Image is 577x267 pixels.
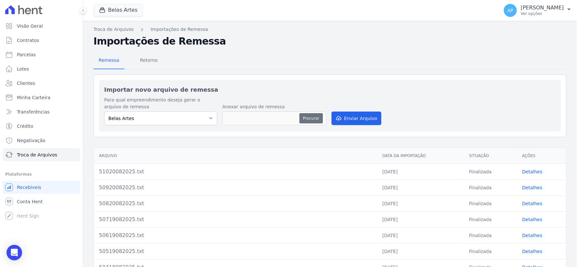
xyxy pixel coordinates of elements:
[94,26,134,33] a: Troca de Arquivos
[377,164,464,180] td: [DATE]
[3,34,80,47] a: Contratos
[99,184,372,192] div: 50920082025.txt
[222,103,326,110] label: Anexar arquivo de remessa
[94,52,124,69] a: Remessa
[3,62,80,75] a: Lotes
[5,170,78,178] div: Plataformas
[522,233,543,238] a: Detalhes
[17,37,39,44] span: Contratos
[3,20,80,33] a: Visão Geral
[517,148,566,164] th: Ações
[3,181,80,194] a: Recebíveis
[136,54,162,67] span: Retorno
[99,200,372,207] div: 50820082025.txt
[299,113,323,124] button: Procurar
[17,152,57,158] span: Troca de Arquivos
[17,66,29,72] span: Lotes
[17,80,35,87] span: Clientes
[464,227,517,243] td: Finalizada
[17,109,50,115] span: Transferências
[377,211,464,227] td: [DATE]
[3,77,80,90] a: Clientes
[99,232,372,239] div: 50619082025.txt
[3,148,80,161] a: Troca de Arquivos
[508,8,513,13] span: AP
[99,216,372,223] div: 50719082025.txt
[104,85,556,94] h2: Importar novo arquivo de remessa
[95,54,123,67] span: Remessa
[17,184,41,191] span: Recebíveis
[464,180,517,195] td: Finalizada
[377,195,464,211] td: [DATE]
[17,51,36,58] span: Parcelas
[94,148,377,164] th: Arquivo
[17,94,50,101] span: Minha Carteira
[499,1,577,20] button: AP [PERSON_NAME] Ver opções
[104,97,217,110] label: Para qual empreendimento deseja gerar o arquivo de remessa
[151,26,208,33] a: Importações de Remessa
[99,168,372,176] div: 51020082025.txt
[3,91,80,104] a: Minha Carteira
[17,198,43,205] span: Conta Hent
[377,180,464,195] td: [DATE]
[464,195,517,211] td: Finalizada
[522,185,543,190] a: Detalhes
[3,48,80,61] a: Parcelas
[3,195,80,208] a: Conta Hent
[94,26,567,33] nav: Breadcrumb
[377,148,464,164] th: Data da Importação
[17,137,45,144] span: Negativação
[94,4,143,16] button: Belas Artes
[3,134,80,147] a: Negativação
[521,11,564,16] p: Ver opções
[522,217,543,222] a: Detalhes
[521,5,564,11] p: [PERSON_NAME]
[94,35,567,47] h2: Importações de Remessa
[3,105,80,118] a: Transferências
[17,123,33,129] span: Crédito
[464,164,517,180] td: Finalizada
[99,247,372,255] div: 50519082025.txt
[332,112,382,125] button: Enviar Arquivo
[464,243,517,259] td: Finalizada
[17,23,43,29] span: Visão Geral
[6,245,22,260] div: Open Intercom Messenger
[522,201,543,206] a: Detalhes
[377,243,464,259] td: [DATE]
[522,169,543,174] a: Detalhes
[377,227,464,243] td: [DATE]
[464,211,517,227] td: Finalizada
[522,249,543,254] a: Detalhes
[135,52,163,69] a: Retorno
[464,148,517,164] th: Situação
[3,120,80,133] a: Crédito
